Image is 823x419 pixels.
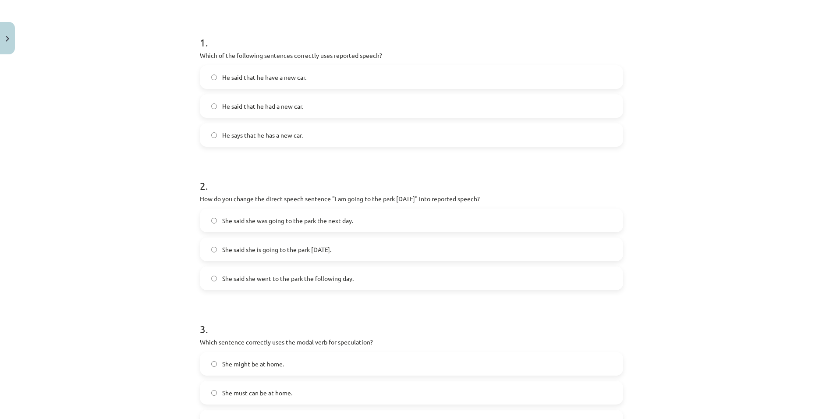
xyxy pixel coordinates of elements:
img: icon-close-lesson-0947bae3869378f0d4975bcd49f059093ad1ed9edebbc8119c70593378902aed.svg [6,36,9,42]
p: How do you change the direct speech sentence "I am going to the park [DATE]" into reported speech? [200,194,623,203]
span: He said that he have a new car. [222,73,306,82]
h1: 2 . [200,164,623,192]
p: Which sentence correctly uses the modal verb for speculation? [200,337,623,347]
p: Which of the following sentences correctly uses reported speech? [200,51,623,60]
input: He says that he has a new car. [211,132,217,138]
input: She must can be at home. [211,390,217,396]
input: She said she went to the park the following day. [211,276,217,281]
span: She said she was going to the park the next day. [222,216,353,225]
span: He said that he had a new car. [222,102,303,111]
span: She might be at home. [222,359,284,369]
input: She said she is going to the park [DATE]. [211,247,217,252]
input: She said she was going to the park the next day. [211,218,217,224]
input: He said that he have a new car. [211,75,217,80]
h1: 1 . [200,21,623,48]
input: She might be at home. [211,361,217,367]
span: She said she is going to the park [DATE]. [222,245,331,254]
h1: 3 . [200,308,623,335]
input: He said that he had a new car. [211,103,217,109]
span: She said she went to the park the following day. [222,274,354,283]
span: She must can be at home. [222,388,292,398]
span: He says that he has a new car. [222,131,303,140]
